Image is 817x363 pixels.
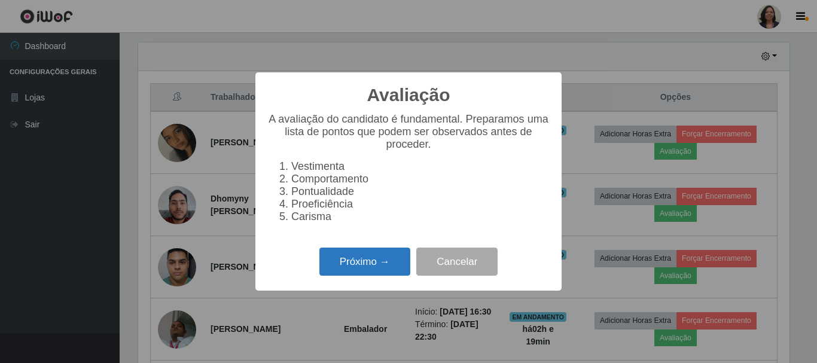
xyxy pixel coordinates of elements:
button: Próximo → [319,248,410,276]
li: Pontualidade [291,185,550,198]
li: Vestimenta [291,160,550,173]
li: Carisma [291,211,550,223]
button: Cancelar [416,248,498,276]
li: Comportamento [291,173,550,185]
li: Proeficiência [291,198,550,211]
h2: Avaliação [367,84,450,106]
p: A avaliação do candidato é fundamental. Preparamos uma lista de pontos que podem ser observados a... [267,113,550,151]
